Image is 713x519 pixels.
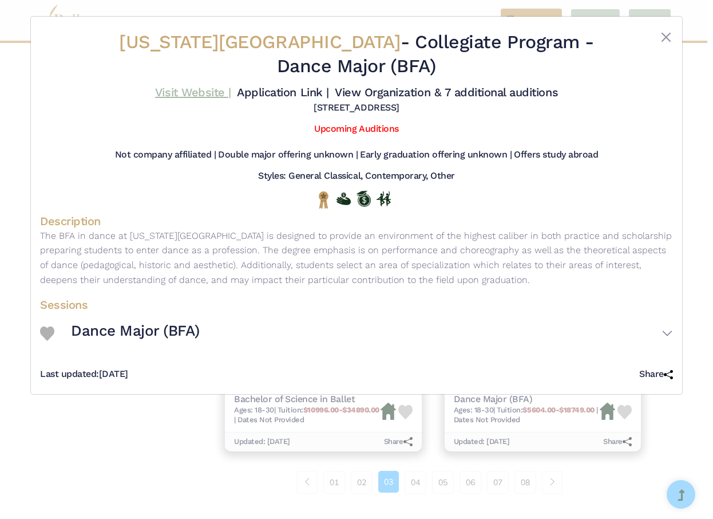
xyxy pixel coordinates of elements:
img: In Person [377,191,391,206]
img: Heart [40,327,54,341]
span: [US_STATE][GEOGRAPHIC_DATA] [119,31,401,53]
h4: Description [40,214,673,229]
h5: Styles: General Classical, Contemporary, Other [258,170,455,182]
h5: [STREET_ADDRESS] [314,102,399,114]
h5: Share [639,368,673,380]
a: Visit Website | [155,85,231,99]
h5: [DATE] [40,368,128,380]
button: Close [659,30,673,44]
p: The BFA in dance at [US_STATE][GEOGRAPHIC_DATA] is designed to provide an environment of the high... [40,229,673,287]
span: Last updated: [40,368,99,379]
h5: Double major offering unknown | [218,149,358,161]
span: Collegiate Program - [415,31,593,53]
a: Application Link | [237,85,328,99]
button: Dance Major (BFA) [71,317,673,350]
h3: Dance Major (BFA) [71,321,200,341]
h5: Early graduation offering unknown | [360,149,512,161]
img: Offers Scholarship [356,191,371,207]
h5: Offers study abroad [514,149,598,161]
img: Offers Financial Aid [336,192,351,205]
img: National [316,191,331,209]
a: View Organization & 7 additional auditions [335,85,558,99]
a: Upcoming Auditions [314,123,398,134]
h4: Sessions [40,297,673,312]
h2: - Dance Major (BFA) [93,30,620,78]
h5: Not company affiliated | [115,149,216,161]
